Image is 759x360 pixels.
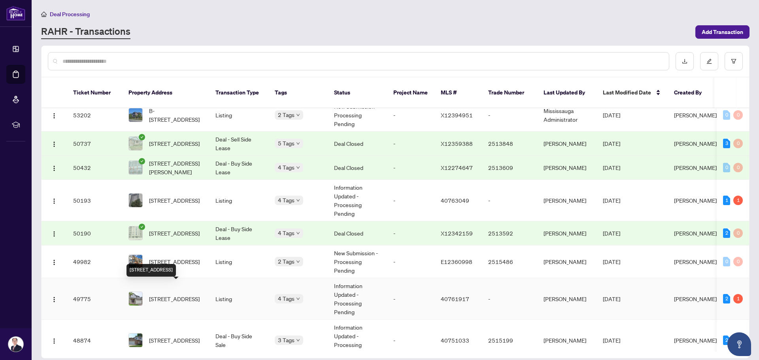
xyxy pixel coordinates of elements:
span: [STREET_ADDRESS] [149,294,200,303]
img: thumbnail-img [129,334,142,347]
span: [PERSON_NAME] [674,111,717,119]
td: Listing [209,278,268,320]
span: E12360998 [441,258,472,265]
button: Logo [48,255,60,268]
span: down [296,198,300,202]
span: [DATE] [603,197,620,204]
div: 1 [723,196,730,205]
span: [STREET_ADDRESS] [149,229,200,237]
img: Profile Icon [8,337,23,352]
div: 2 [723,228,730,238]
span: down [296,297,300,301]
span: [STREET_ADDRESS] [149,196,200,205]
td: Deal Closed [328,156,387,180]
th: Ticket Number [67,77,122,108]
img: Logo [51,141,57,147]
span: down [296,166,300,170]
img: thumbnail-img [129,161,142,174]
div: 0 [723,257,730,266]
button: Open asap [727,332,751,356]
button: Logo [48,109,60,121]
td: - [387,132,434,156]
span: filter [731,58,736,64]
button: Logo [48,137,60,150]
div: 0 [733,257,743,266]
td: [PERSON_NAME] [537,221,597,245]
button: Logo [48,334,60,347]
div: 0 [733,228,743,238]
span: down [296,260,300,264]
div: 0 [733,163,743,172]
button: Logo [48,161,60,174]
td: Listing [209,180,268,221]
span: download [682,58,687,64]
div: 1 [733,294,743,303]
td: - [387,180,434,221]
td: [PERSON_NAME] [537,278,597,320]
td: Deal Closed [328,132,387,156]
div: 0 [733,139,743,148]
span: 3 Tags [278,335,295,345]
span: [STREET_ADDRESS][PERSON_NAME] [149,159,203,176]
button: edit [700,52,718,70]
td: 50432 [67,156,122,180]
td: Listing [209,99,268,132]
td: - [387,221,434,245]
span: 2 Tags [278,257,295,266]
span: [PERSON_NAME] [674,230,717,237]
div: 0 [733,110,743,120]
td: 49775 [67,278,122,320]
span: X12274647 [441,164,473,171]
span: 40761917 [441,295,469,302]
span: [PERSON_NAME] [674,258,717,265]
button: filter [725,52,743,70]
span: 40751033 [441,337,469,344]
span: Last Modified Date [603,88,651,97]
td: Mississauga Administrator [537,99,597,132]
img: thumbnail-img [129,292,142,305]
span: [PERSON_NAME] [674,164,717,171]
button: Logo [48,194,60,207]
span: [DATE] [603,337,620,344]
span: Add Transaction [702,26,743,38]
span: X12394951 [441,111,473,119]
th: Last Modified Date [597,77,668,108]
span: check-circle [139,158,145,164]
span: B-[STREET_ADDRESS] [149,106,203,124]
img: Logo [51,296,57,303]
td: [PERSON_NAME] [537,132,597,156]
div: 1 [733,196,743,205]
button: download [676,52,694,70]
span: X12342159 [441,230,473,237]
span: 4 Tags [278,294,295,303]
span: [STREET_ADDRESS] [149,336,200,345]
span: X12359388 [441,140,473,147]
button: Logo [48,227,60,239]
img: thumbnail-img [129,255,142,268]
span: [PERSON_NAME] [674,295,717,302]
span: Deal Processing [50,11,90,18]
div: 0 [723,163,730,172]
td: New Submission - Processing Pending [328,99,387,132]
img: Logo [51,259,57,266]
th: Status [328,77,387,108]
td: 49982 [67,245,122,278]
td: - [387,99,434,132]
img: thumbnail-img [129,108,142,122]
td: Information Updated - Processing Pending [328,180,387,221]
button: Logo [48,292,60,305]
img: Logo [51,165,57,172]
th: MLS # [434,77,482,108]
a: RAHR - Transactions [41,25,130,39]
img: thumbnail-img [129,137,142,150]
td: 2513609 [482,156,537,180]
th: Property Address [122,77,209,108]
td: 2513592 [482,221,537,245]
td: [PERSON_NAME] [537,156,597,180]
span: [DATE] [603,111,620,119]
span: [DATE] [603,258,620,265]
span: edit [706,58,712,64]
td: Information Updated - Processing Pending [328,278,387,320]
div: [STREET_ADDRESS] [126,264,176,277]
div: 0 [723,110,730,120]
